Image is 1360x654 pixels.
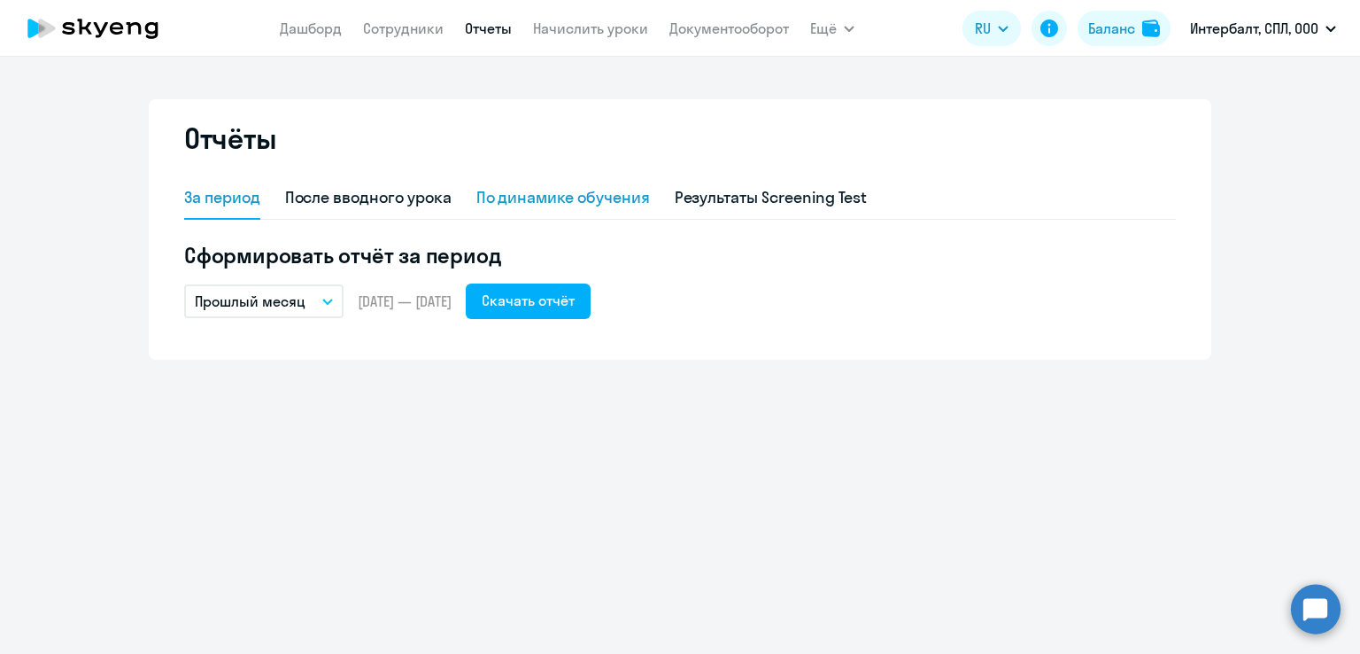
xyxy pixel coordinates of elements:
img: balance [1142,19,1160,37]
span: RU [975,18,991,39]
div: Результаты Screening Test [675,186,868,209]
a: Отчеты [465,19,512,37]
button: Ещё [810,11,854,46]
div: За период [184,186,260,209]
div: По динамике обучения [476,186,650,209]
h2: Отчёты [184,121,276,156]
a: Документооборот [669,19,789,37]
button: RU [962,11,1021,46]
span: [DATE] — [DATE] [358,292,452,311]
span: Ещё [810,18,837,39]
h5: Сформировать отчёт за период [184,241,1176,269]
p: Интербалт, СПЛ, ООО [1190,18,1318,39]
button: Интербалт, СПЛ, ООО [1181,7,1345,50]
div: Баланс [1088,18,1135,39]
a: Сотрудники [363,19,444,37]
a: Начислить уроки [533,19,648,37]
button: Балансbalance [1078,11,1171,46]
button: Скачать отчёт [466,284,591,319]
div: Скачать отчёт [482,290,575,311]
p: Прошлый месяц [195,291,305,312]
button: Прошлый месяц [184,284,344,318]
div: После вводного урока [285,186,452,209]
a: Дашборд [280,19,342,37]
